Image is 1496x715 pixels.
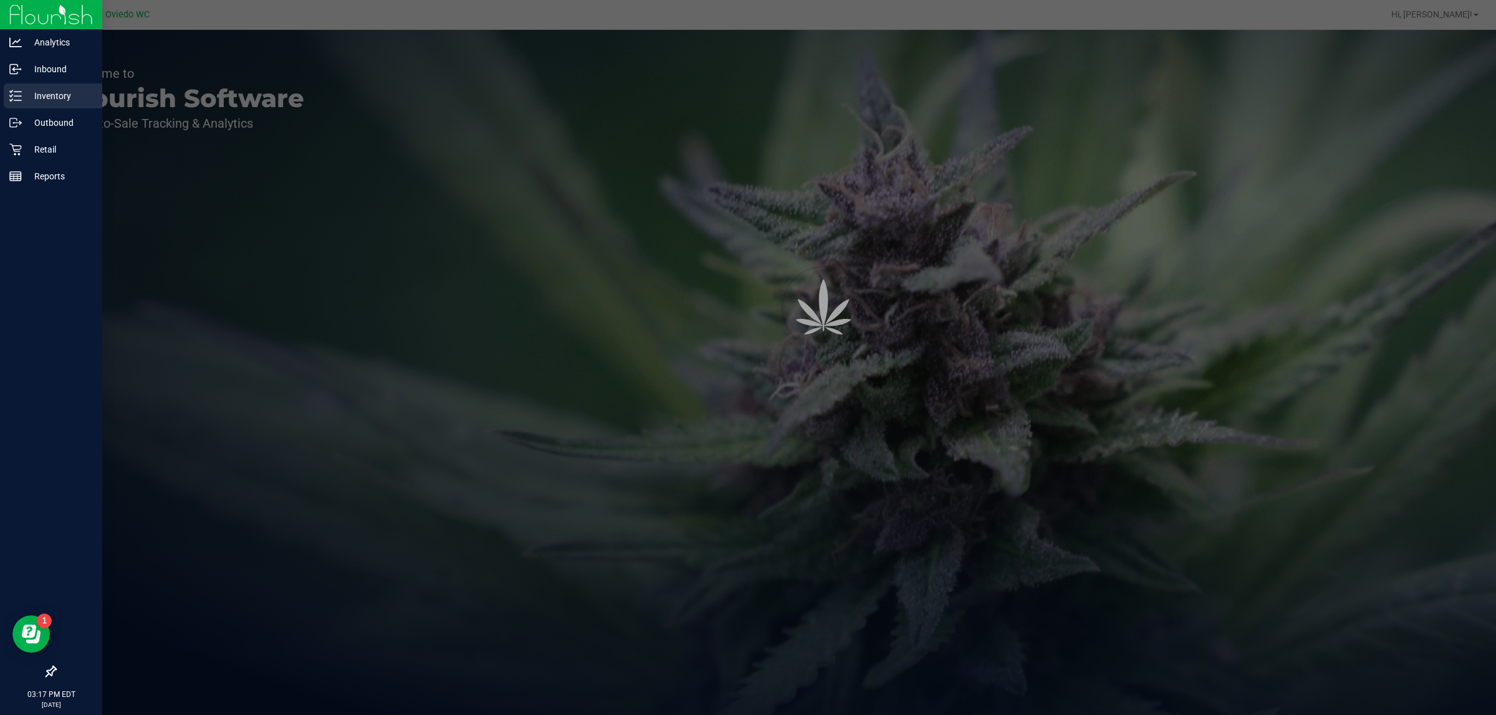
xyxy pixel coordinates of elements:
[9,63,22,75] inline-svg: Inbound
[6,689,97,700] p: 03:17 PM EDT
[22,35,97,50] p: Analytics
[6,700,97,709] p: [DATE]
[9,170,22,182] inline-svg: Reports
[22,62,97,77] p: Inbound
[12,615,50,653] iframe: Resource center
[9,116,22,129] inline-svg: Outbound
[9,90,22,102] inline-svg: Inventory
[22,169,97,184] p: Reports
[22,142,97,157] p: Retail
[37,613,52,628] iframe: Resource center unread badge
[22,115,97,130] p: Outbound
[9,36,22,49] inline-svg: Analytics
[22,88,97,103] p: Inventory
[9,143,22,156] inline-svg: Retail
